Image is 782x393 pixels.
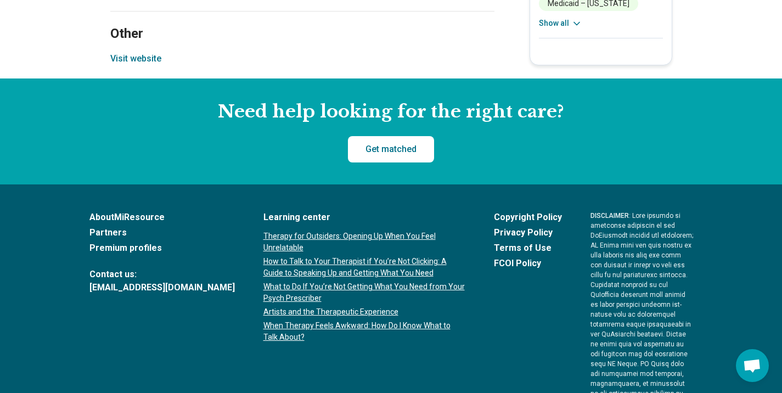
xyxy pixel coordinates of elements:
[263,306,465,318] a: Artists and the Therapeutic Experience
[89,268,235,281] span: Contact us:
[89,242,235,255] a: Premium profiles
[110,52,161,65] button: Visit website
[89,211,235,224] a: AboutMiResource
[263,256,465,279] a: How to Talk to Your Therapist if You’re Not Clicking: A Guide to Speaking Up and Getting What You...
[736,349,769,382] div: Open chat
[494,211,562,224] a: Copyright Policy
[89,281,235,294] a: [EMAIL_ADDRESS][DOMAIN_NAME]
[263,320,465,343] a: When Therapy Feels Awkward: How Do I Know What to Talk About?
[590,212,629,220] span: DISCLAIMER
[494,226,562,239] a: Privacy Policy
[494,242,562,255] a: Terms of Use
[494,257,562,270] a: FCOI Policy
[9,100,773,123] h2: Need help looking for the right care?
[89,226,235,239] a: Partners
[539,18,582,29] button: Show all
[263,211,465,224] a: Learning center
[348,136,434,162] a: Get matched
[263,281,465,304] a: What to Do If You’re Not Getting What You Need from Your Psych Prescriber
[263,231,465,254] a: Therapy for Outsiders: Opening Up When You Feel Unrelatable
